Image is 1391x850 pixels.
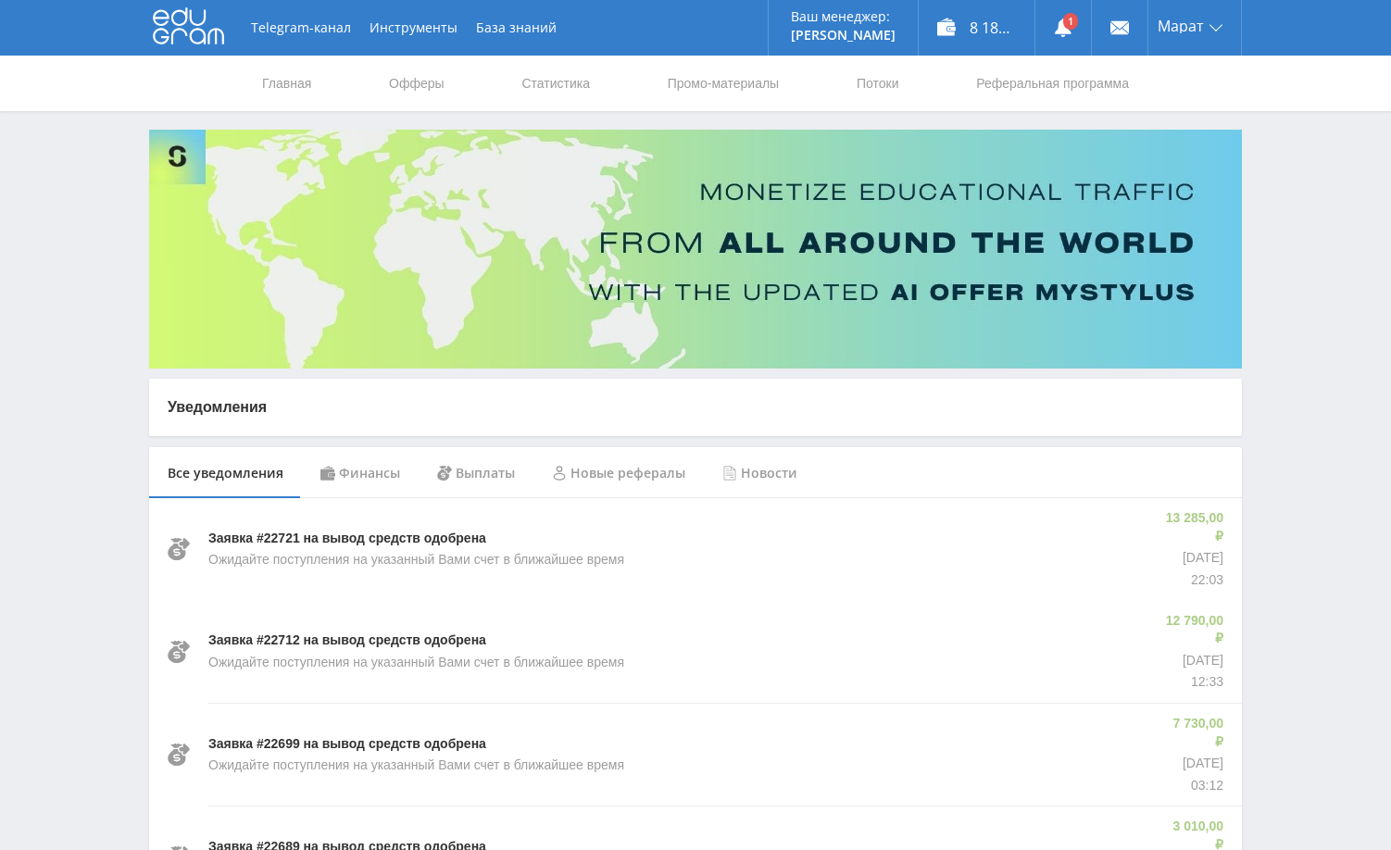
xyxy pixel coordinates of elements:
p: Ваш менеджер: [791,9,896,24]
a: Статистика [520,56,592,111]
p: 12:33 [1164,673,1223,692]
p: [DATE] [1170,755,1223,773]
p: Заявка #22699 на вывод средств одобрена [208,735,486,754]
div: Новости [704,447,816,499]
a: Офферы [387,56,446,111]
p: [DATE] [1164,652,1223,670]
div: Все уведомления [149,447,302,499]
div: Выплаты [419,447,533,499]
div: Финансы [302,447,419,499]
p: Ожидайте поступления на указанный Вами счет в ближайшее время [208,551,624,569]
img: Banner [149,130,1242,369]
p: Уведомления [168,397,1223,418]
p: 03:12 [1170,777,1223,795]
p: 22:03 [1164,571,1223,590]
p: Заявка #22721 на вывод средств одобрена [208,530,486,548]
a: Промо-материалы [666,56,781,111]
a: Реферальная программа [974,56,1131,111]
a: Потоки [855,56,901,111]
a: Главная [260,56,313,111]
p: Ожидайте поступления на указанный Вами счет в ближайшее время [208,654,624,672]
p: 13 285,00 ₽ [1164,509,1223,545]
span: Марат [1158,19,1204,33]
p: [DATE] [1164,549,1223,568]
p: Ожидайте поступления на указанный Вами счет в ближайшее время [208,756,624,775]
div: Новые рефералы [533,447,704,499]
p: 7 730,00 ₽ [1170,715,1223,751]
p: Заявка #22712 на вывод средств одобрена [208,631,486,650]
p: [PERSON_NAME] [791,28,896,43]
p: 12 790,00 ₽ [1164,612,1223,648]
